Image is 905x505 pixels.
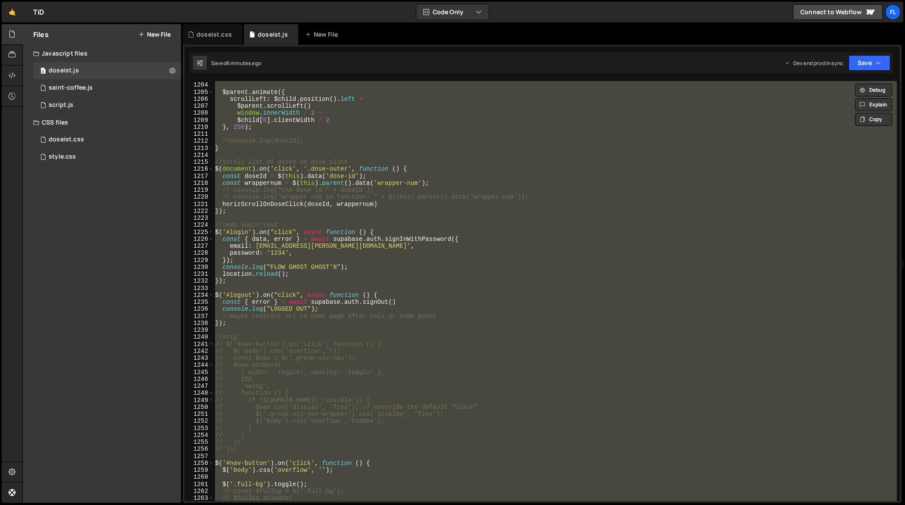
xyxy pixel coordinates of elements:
[184,467,214,474] div: 1259
[33,79,181,97] div: 4604/27020.js
[184,249,214,256] div: 1228
[184,180,214,187] div: 1218
[184,89,214,96] div: 1205
[49,153,76,161] div: style.css
[41,68,46,75] span: 0
[184,103,214,109] div: 1207
[258,30,288,39] div: doseist.js
[184,271,214,277] div: 1231
[184,277,214,284] div: 1232
[793,4,883,20] a: Connect to Webflow
[785,59,843,67] div: Dev and prod in sync
[855,84,892,97] button: Debug
[885,4,901,20] a: Fl
[184,481,214,488] div: 1261
[184,229,214,236] div: 1225
[184,145,214,152] div: 1213
[211,59,261,67] div: Saved
[184,201,214,208] div: 1221
[184,193,214,200] div: 1220
[184,152,214,159] div: 1214
[184,264,214,271] div: 1230
[184,488,214,495] div: 1262
[23,45,181,62] div: Javascript files
[23,114,181,131] div: CSS files
[49,101,73,109] div: script.js
[184,334,214,340] div: 1240
[184,221,214,228] div: 1224
[184,131,214,137] div: 1211
[184,348,214,355] div: 1242
[849,55,890,71] button: Save
[184,320,214,327] div: 1238
[184,460,214,467] div: 1258
[33,131,181,148] div: 4604/42100.css
[184,425,214,432] div: 1253
[416,4,489,20] button: Code Only
[184,215,214,221] div: 1223
[184,453,214,460] div: 1257
[184,236,214,243] div: 1226
[2,2,23,22] a: 🤙
[184,117,214,124] div: 1209
[184,355,214,362] div: 1243
[49,136,84,143] div: doseist.css
[184,173,214,180] div: 1217
[184,257,214,264] div: 1229
[184,362,214,368] div: 1244
[184,305,214,312] div: 1236
[184,474,214,480] div: 1260
[138,31,171,38] button: New File
[33,62,181,79] div: 4604/37981.js
[184,390,214,396] div: 1248
[33,148,181,165] div: 4604/25434.css
[184,411,214,418] div: 1251
[49,84,93,92] div: saint-coffee.js
[855,98,892,111] button: Explain
[33,97,181,114] div: 4604/24567.js
[184,137,214,144] div: 1212
[33,30,49,39] h2: Files
[184,383,214,390] div: 1247
[33,7,44,17] div: TiD
[184,376,214,383] div: 1246
[184,397,214,404] div: 1249
[184,369,214,376] div: 1245
[227,59,261,67] div: 6 minutes ago
[184,432,214,439] div: 1254
[184,446,214,452] div: 1256
[184,495,214,502] div: 1263
[184,124,214,131] div: 1210
[184,285,214,292] div: 1233
[184,404,214,411] div: 1250
[184,243,214,249] div: 1227
[184,439,214,446] div: 1255
[184,292,214,299] div: 1234
[184,418,214,424] div: 1252
[184,81,214,88] div: 1204
[184,313,214,320] div: 1237
[49,67,79,75] div: doseist.js
[184,109,214,116] div: 1208
[184,208,214,215] div: 1222
[184,299,214,305] div: 1235
[184,341,214,348] div: 1241
[184,327,214,334] div: 1239
[184,159,214,165] div: 1215
[305,30,341,39] div: New File
[184,96,214,103] div: 1206
[855,113,892,126] button: Copy
[197,30,232,39] div: doseist.css
[184,165,214,172] div: 1216
[184,187,214,193] div: 1219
